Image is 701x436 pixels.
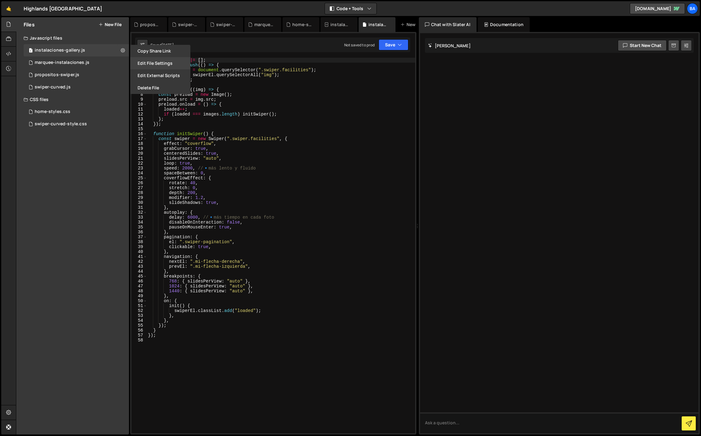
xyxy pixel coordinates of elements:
[325,3,376,14] button: Code + Tools
[16,93,129,106] div: CSS files
[368,21,388,28] div: instalaciones-gallery.js
[131,141,147,146] div: 18
[131,338,147,343] div: 58
[131,200,147,205] div: 30
[131,294,147,298] div: 49
[24,118,129,130] div: 17343/48188.css
[24,56,129,69] div: 17343/48183.js
[131,102,147,107] div: 10
[130,45,190,57] button: Copy share link
[24,44,129,56] div: 17343/48172.js
[24,81,129,93] div: 17343/48187.js
[131,220,147,225] div: 34
[131,313,147,318] div: 53
[35,121,87,127] div: swiper-curved-style.css
[131,205,147,210] div: 31
[131,244,147,249] div: 39
[16,32,129,44] div: Javascript files
[131,308,147,313] div: 52
[131,117,147,122] div: 13
[131,171,147,176] div: 24
[131,259,147,264] div: 42
[131,249,147,254] div: 40
[24,21,35,28] h2: Files
[216,21,236,28] div: swiper-curved.js
[131,166,147,171] div: 23
[35,72,79,78] div: propositos-swiper.js
[419,17,477,32] div: Chat with Slater AI
[35,84,71,90] div: swiper-curved.js
[140,21,160,28] div: propositos-swiper.js
[131,181,147,185] div: 26
[24,106,129,118] div: 17343/48179.css
[99,22,122,27] button: New File
[428,43,471,49] h2: [PERSON_NAME]
[131,190,147,195] div: 28
[131,92,147,97] div: 8
[35,60,89,65] div: marquee-instalaciones.js
[131,210,147,215] div: 32
[630,3,685,14] a: [DOMAIN_NAME]
[379,39,408,50] button: Save
[478,17,530,32] div: Documentation
[131,225,147,230] div: 35
[131,122,147,127] div: 14
[131,131,147,136] div: 16
[130,69,190,82] button: Edit External Scripts
[130,82,190,94] button: Delete File
[330,21,350,28] div: instalaciones-swiper.js
[162,42,174,48] div: [DATE]
[344,42,375,48] div: Not saved to prod
[35,48,85,53] div: instalaciones-gallery.js
[131,161,147,166] div: 22
[131,284,147,289] div: 47
[131,235,147,239] div: 37
[131,254,147,259] div: 41
[131,176,147,181] div: 25
[131,239,147,244] div: 38
[131,328,147,333] div: 56
[131,298,147,303] div: 50
[292,21,312,28] div: home-styles.css
[24,69,129,81] div: 17343/48213.js
[131,274,147,279] div: 45
[687,3,698,14] a: Ba
[131,215,147,220] div: 33
[254,21,274,28] div: marquee-instalaciones.js
[24,5,102,12] div: Highlands [GEOGRAPHIC_DATA]
[131,195,147,200] div: 29
[131,279,147,284] div: 46
[1,1,16,16] a: 🤙
[131,230,147,235] div: 36
[618,40,667,51] button: Start new chat
[131,269,147,274] div: 44
[400,21,426,28] div: New File
[130,57,190,69] button: Edit File Settings
[131,151,147,156] div: 20
[178,21,198,28] div: swiper-curved-style.css
[150,42,174,48] div: Saved
[131,303,147,308] div: 51
[131,289,147,294] div: 48
[131,264,147,269] div: 43
[131,318,147,323] div: 54
[131,136,147,141] div: 17
[131,97,147,102] div: 9
[131,127,147,131] div: 15
[131,146,147,151] div: 19
[131,323,147,328] div: 55
[35,109,70,115] div: home-styles.css
[131,107,147,112] div: 11
[131,156,147,161] div: 21
[131,112,147,117] div: 12
[131,333,147,338] div: 57
[29,49,33,53] span: 1
[131,185,147,190] div: 27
